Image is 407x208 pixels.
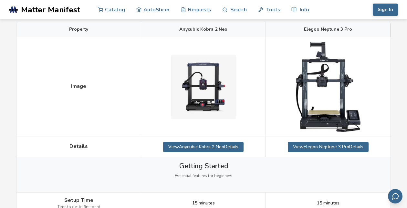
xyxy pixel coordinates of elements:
[64,197,93,203] span: Setup Time
[163,142,244,152] a: ViewAnycubic Kobra 2 NeoDetails
[373,4,398,16] button: Sign In
[179,162,228,170] span: Getting Started
[71,83,86,89] span: Image
[296,42,360,132] img: Elegoo Neptune 3 Pro
[175,174,232,178] span: Essential features for beginners
[192,201,215,206] span: 15 minutes
[179,27,227,32] span: Anycubic Kobra 2 Neo
[69,27,88,32] span: Property
[288,142,369,152] a: ViewElegoo Neptune 3 ProDetails
[171,55,236,119] img: Anycubic Kobra 2 Neo
[69,143,88,149] span: Details
[317,201,339,206] span: 15 minutes
[388,189,402,203] button: Send feedback via email
[304,27,352,32] span: Elegoo Neptune 3 Pro
[21,5,80,14] span: Matter Manifest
